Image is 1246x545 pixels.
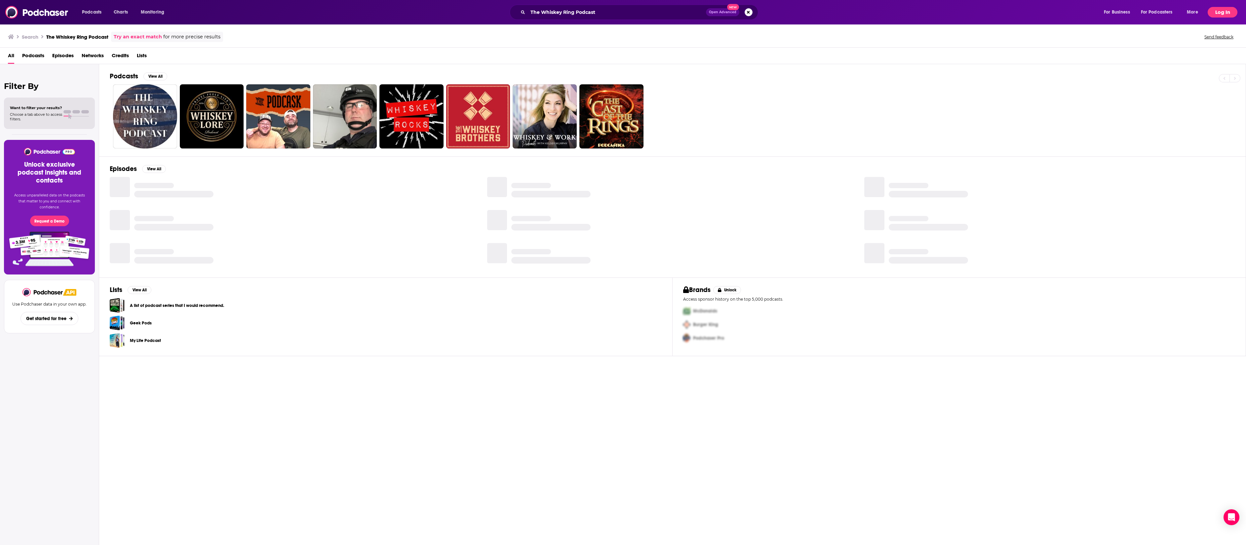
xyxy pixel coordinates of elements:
button: Log In [1208,7,1237,18]
span: for more precise results [163,33,220,41]
a: ListsView All [110,286,151,294]
button: open menu [136,7,173,18]
img: Pro Features [7,231,92,267]
button: open menu [1182,7,1206,18]
div: Search podcasts, credits, & more... [516,5,764,20]
a: Try an exact match [114,33,162,41]
img: Third Pro Logo [681,331,693,345]
span: Podchaser Pro [693,335,724,341]
span: McDonalds [693,308,717,314]
span: Get started for free [26,316,66,321]
a: My Life Podcast [130,337,161,344]
p: Access unparalleled data on the podcasts that matter to you and connect with confidence. [12,192,87,210]
a: Credits [112,50,129,64]
span: Charts [114,8,128,17]
button: Request a Demo [30,216,69,226]
img: Podchaser - Follow, Share and Rate Podcasts [23,148,75,155]
button: open menu [1099,7,1138,18]
h2: Brands [683,286,711,294]
p: Access sponsor history on the top 5,000 podcasts. [683,297,1235,302]
a: Lists [137,50,147,64]
a: A list of podcast series that I would recommend. [130,302,224,309]
a: Geek Pods [110,315,125,330]
img: Podchaser - Follow, Share and Rate Podcasts [5,6,69,19]
button: Open AdvancedNew [706,8,739,16]
input: Search podcasts, credits, & more... [528,7,706,18]
span: New [727,4,739,10]
span: For Business [1104,8,1130,17]
span: Want to filter your results? [10,105,62,110]
a: Networks [82,50,104,64]
a: EpisodesView All [110,165,166,173]
a: A list of podcast series that I would recommend. [110,298,125,313]
a: My Life Podcast [110,333,125,348]
img: Second Pro Logo [681,318,693,331]
button: View All [143,72,167,80]
a: Podcasts [22,50,44,64]
img: Podchaser API banner [63,289,76,296]
a: Geek Pods [130,319,152,327]
img: Podchaser - Follow, Share and Rate Podcasts [22,288,63,296]
h2: Episodes [110,165,137,173]
a: PodcastsView All [110,72,167,80]
span: Burger King [693,322,718,327]
div: Open Intercom Messenger [1224,509,1239,525]
button: Send feedback [1202,34,1235,40]
button: open menu [77,7,110,18]
h2: Podcasts [110,72,138,80]
button: Get started for free [20,312,78,325]
span: For Podcasters [1141,8,1173,17]
button: Unlock [713,286,741,294]
button: View All [142,165,166,173]
span: More [1187,8,1198,17]
h2: Lists [110,286,122,294]
button: open menu [1137,7,1182,18]
span: Podcasts [82,8,101,17]
h3: Unlock exclusive podcast insights and contacts [12,161,87,185]
a: All [8,50,14,64]
h2: Filter By [4,81,95,91]
h3: Search [22,34,38,40]
span: Open Advanced [709,11,736,14]
a: Episodes [52,50,74,64]
span: Monitoring [141,8,164,17]
a: Charts [109,7,132,18]
span: Choose a tab above to access filters. [10,112,62,121]
button: View All [128,286,151,294]
img: First Pro Logo [681,304,693,318]
h3: The Whiskey Ring Podcast [46,34,108,40]
p: Use Podchaser data in your own app. [12,302,87,307]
